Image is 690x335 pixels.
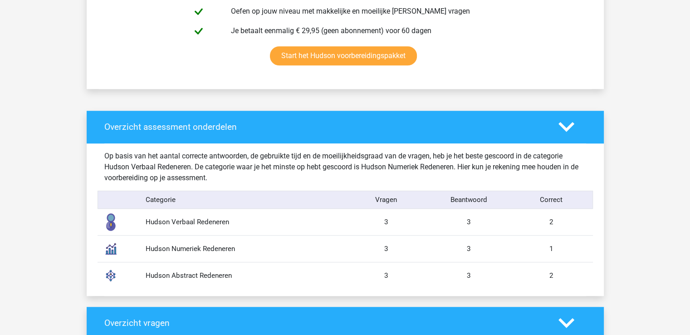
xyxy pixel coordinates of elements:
h4: Overzicht vragen [104,318,545,328]
div: Hudson Verbaal Redeneren [139,217,345,227]
div: 2 [510,217,593,227]
div: 3 [345,271,428,281]
div: Categorie [139,195,345,205]
div: 3 [428,244,510,254]
div: 3 [428,271,510,281]
img: verbal_reasoning.256450f55bce.svg [99,211,122,233]
img: abstract_reasoning.f18e5316f9ef.svg [99,264,122,287]
div: Correct [510,195,592,205]
div: Hudson Numeriek Redeneren [139,244,345,254]
div: Beantwoord [427,195,510,205]
div: Vragen [345,195,428,205]
a: Start het Hudson voorbereidingspakket [270,46,417,65]
div: 1 [510,244,593,254]
div: 3 [428,217,510,227]
div: 3 [345,244,428,254]
div: Op basis van het aantal correcte antwoorden, de gebruikte tijd en de moeilijkheidsgraad van de vr... [98,151,593,183]
h4: Overzicht assessment onderdelen [104,122,545,132]
div: 2 [510,271,593,281]
img: numerical_reasoning.c2aee8c4b37e.svg [99,237,122,260]
div: 3 [345,217,428,227]
div: Hudson Abstract Redeneren [139,271,345,281]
